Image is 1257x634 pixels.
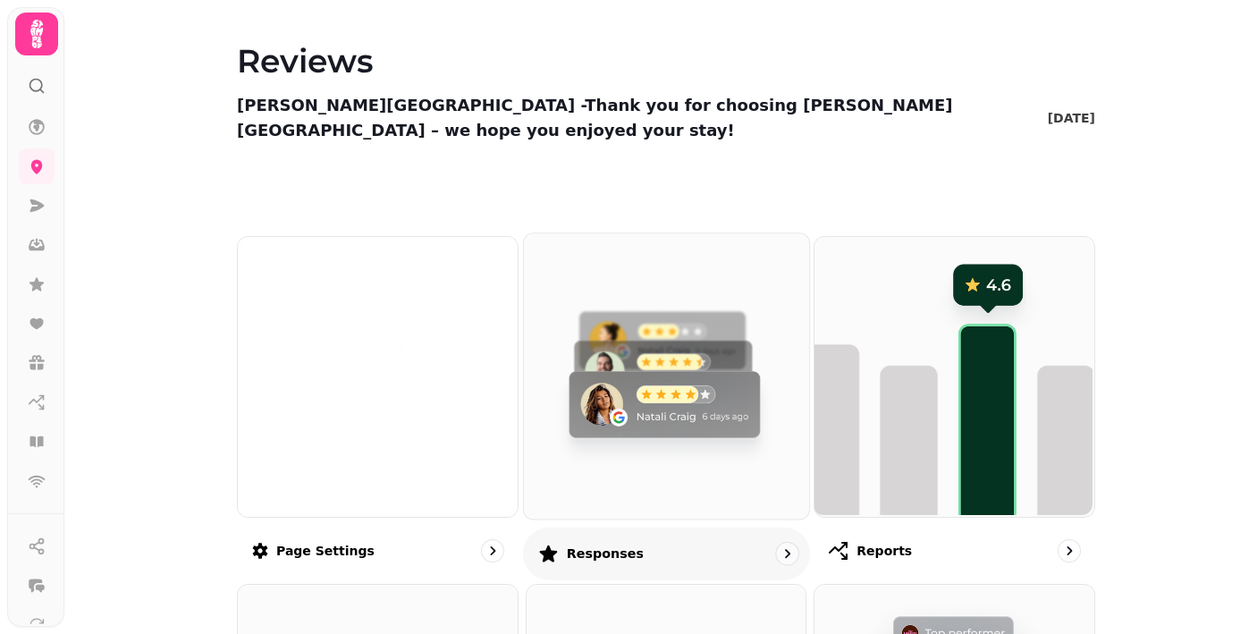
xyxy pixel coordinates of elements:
svg: go to [1060,542,1078,560]
a: ReportsReports [814,236,1095,577]
img: Reports [813,235,1092,515]
svg: go to [778,545,796,562]
img: Thank you for choosing Sutherland House – we hope you enjoyed your stay! [273,319,482,434]
a: Thank you for choosing Sutherland House – we hope you enjoyed your stay!Page settings [237,236,519,577]
p: [DATE] [1048,109,1095,127]
p: Responses [566,545,643,562]
p: Page settings [276,542,375,560]
a: ResponsesResponses [523,232,810,579]
p: Reports [856,542,912,560]
svg: go to [484,542,502,560]
p: [PERSON_NAME][GEOGRAPHIC_DATA] - Thank you for choosing [PERSON_NAME][GEOGRAPHIC_DATA] – we hope ... [237,93,1044,143]
img: Responses [521,232,806,517]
